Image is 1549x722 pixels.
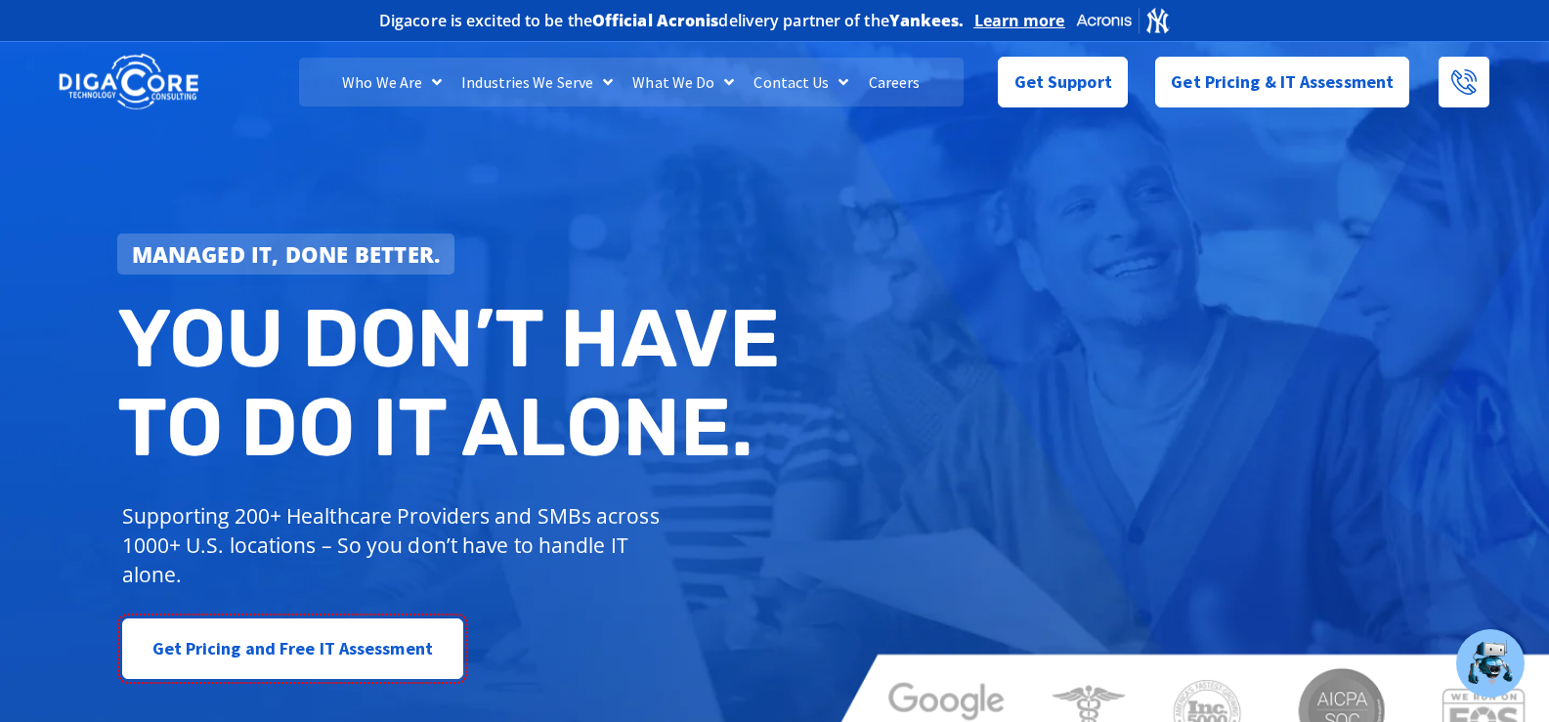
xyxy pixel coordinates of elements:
[592,10,719,31] b: Official Acronis
[452,58,623,106] a: Industries We Serve
[132,239,441,269] strong: Managed IT, done better.
[117,234,455,275] a: Managed IT, done better.
[332,58,452,106] a: Who We Are
[998,57,1128,107] a: Get Support
[1014,63,1112,102] span: Get Support
[1155,57,1409,107] a: Get Pricing & IT Assessment
[152,629,433,668] span: Get Pricing and Free IT Assessment
[122,618,463,679] a: Get Pricing and Free IT Assessment
[744,58,858,106] a: Contact Us
[974,11,1065,30] a: Learn more
[379,13,965,28] h2: Digacore is excited to be the delivery partner of the
[623,58,744,106] a: What We Do
[122,501,668,589] p: Supporting 200+ Healthcare Providers and SMBs across 1000+ U.S. locations – So you don’t have to ...
[59,52,198,112] img: DigaCore Technology Consulting
[117,294,790,473] h2: You don’t have to do IT alone.
[299,58,964,106] nav: Menu
[1171,63,1394,102] span: Get Pricing & IT Assessment
[1075,6,1171,34] img: Acronis
[859,58,930,106] a: Careers
[889,10,965,31] b: Yankees.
